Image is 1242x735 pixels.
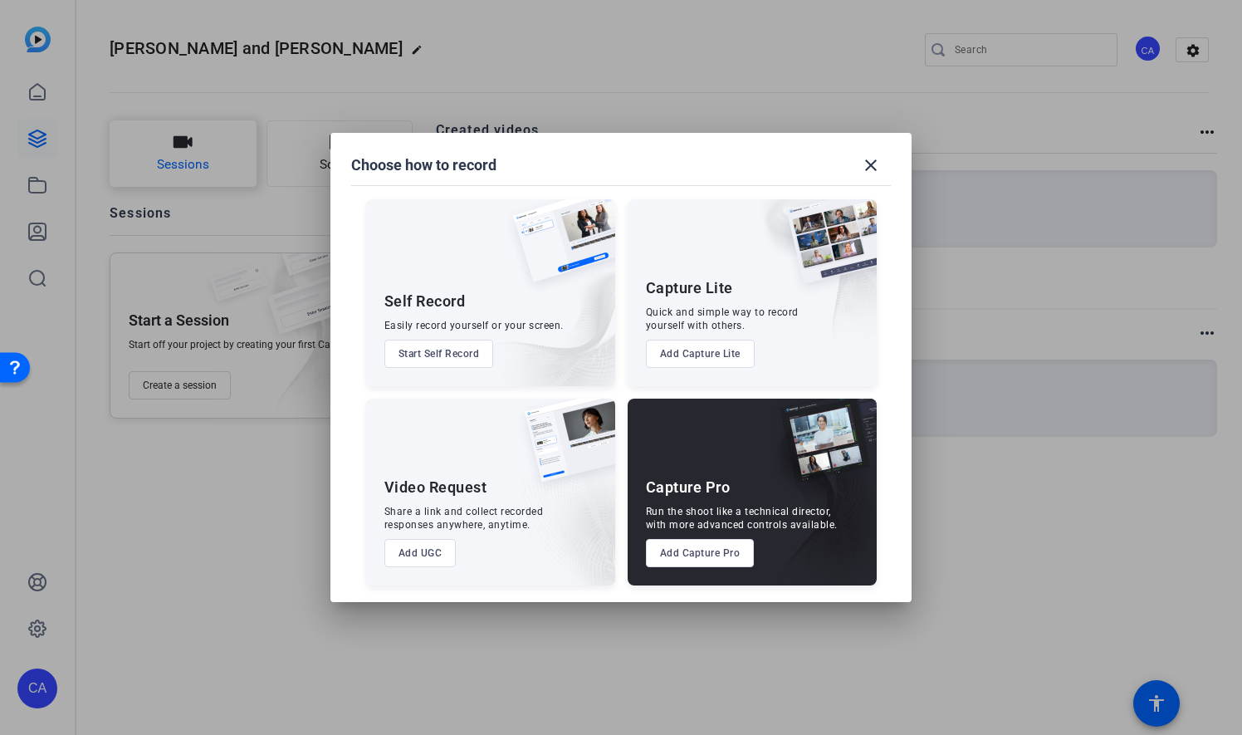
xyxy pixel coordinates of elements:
img: capture-lite.png [774,199,877,301]
button: Add Capture Pro [646,539,755,567]
mat-icon: close [861,155,881,175]
img: self-record.png [501,199,615,299]
div: Self Record [384,292,466,311]
img: embarkstudio-ugc-content.png [519,450,615,586]
div: Run the shoot like a technical director, with more advanced controls available. [646,505,838,532]
div: Easily record yourself or your screen. [384,319,564,332]
button: Add Capture Lite [646,340,755,368]
img: embarkstudio-capture-pro.png [754,419,877,586]
h1: Choose how to record [351,155,496,175]
div: Quick and simple way to record yourself with others. [646,306,799,332]
img: ugc-content.png [512,399,615,499]
img: embarkstudio-capture-lite.png [728,199,877,365]
div: Capture Lite [646,278,733,298]
img: capture-pro.png [767,399,877,500]
div: Share a link and collect recorded responses anywhere, anytime. [384,505,544,532]
div: Capture Pro [646,478,731,497]
img: embarkstudio-self-record.png [471,235,615,386]
button: Add UGC [384,539,457,567]
div: Video Request [384,478,487,497]
button: Start Self Record [384,340,494,368]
